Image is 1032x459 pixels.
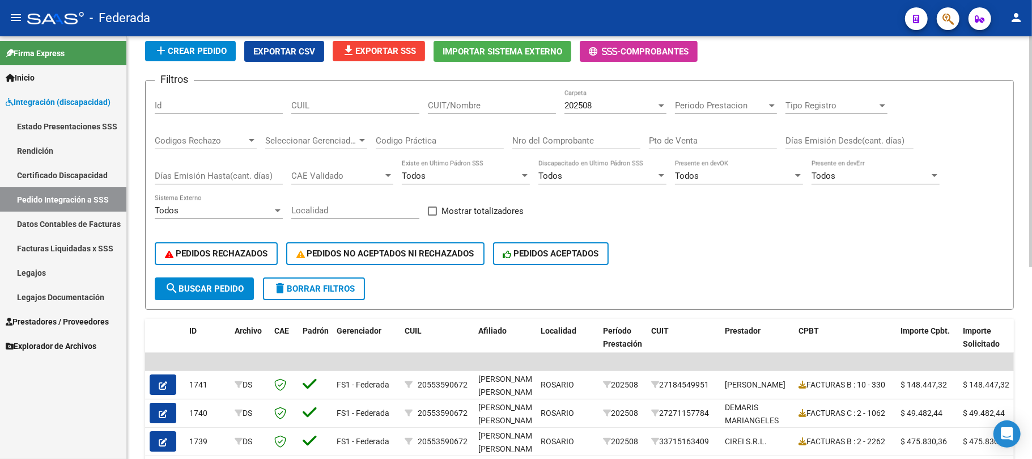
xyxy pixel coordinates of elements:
datatable-header-cell: Período Prestación [598,319,647,369]
mat-icon: add [154,44,168,57]
span: ROSARIO [541,380,574,389]
button: Buscar Pedido [155,277,254,300]
span: ID [189,326,197,335]
div: DS [235,435,265,448]
div: CIREI S.R.L. [725,435,767,448]
div: FACTURAS C : 2 - 1062 [799,407,891,420]
span: PEDIDOS NO ACEPTADOS NI RECHAZADOS [296,249,474,259]
div: [PERSON_NAME] [725,378,785,391]
span: [PERSON_NAME] [PERSON_NAME] , - [478,403,539,438]
datatable-header-cell: Prestador [720,319,794,369]
span: Padrón [303,326,329,335]
span: 202508 [564,100,592,111]
div: 202508 [603,435,642,448]
div: 27271157784 [651,407,716,420]
span: Todos [538,171,562,181]
span: Firma Express [6,47,65,60]
div: 1739 [189,435,226,448]
div: 202508 [603,407,642,420]
span: $ 148.447,32 [901,380,947,389]
span: CPBT [799,326,819,335]
datatable-header-cell: Padrón [298,319,332,369]
span: PEDIDOS RECHAZADOS [165,249,267,259]
span: Importe Solicitado [963,326,1000,348]
datatable-header-cell: Importe Cpbt. [896,319,958,369]
span: Prestador [725,326,761,335]
span: Archivo [235,326,262,335]
div: 33715163409 [651,435,716,448]
datatable-header-cell: CPBT [794,319,896,369]
span: Codigos Rechazo [155,136,247,146]
span: Seleccionar Gerenciador [265,136,357,146]
span: Todos [812,171,835,181]
span: CAE Validado [291,171,383,181]
datatable-header-cell: Archivo [230,319,270,369]
button: -Comprobantes [580,41,698,62]
mat-icon: search [165,281,179,295]
button: PEDIDOS NO ACEPTADOS NI RECHAZADOS [286,242,485,265]
datatable-header-cell: CUIT [647,319,720,369]
button: PEDIDOS RECHAZADOS [155,242,278,265]
div: FACTURAS B : 2 - 2262 [799,435,891,448]
div: 1741 [189,378,226,391]
span: FS1 - Federada [337,409,389,418]
span: Gerenciador [337,326,381,335]
span: FS1 - Federada [337,380,389,389]
span: CAE [274,326,289,335]
span: Importar Sistema Externo [443,47,562,57]
datatable-header-cell: ID [185,319,230,369]
mat-icon: person [1009,11,1023,24]
h3: Filtros [155,71,194,87]
span: ROSARIO [541,409,574,418]
div: Open Intercom Messenger [993,420,1021,448]
datatable-header-cell: Afiliado [474,319,536,369]
div: 1740 [189,407,226,420]
button: Importar Sistema Externo [434,41,571,62]
span: $ 475.830,36 [963,437,1009,446]
span: Exportar SSS [342,46,416,56]
span: Todos [155,205,179,216]
datatable-header-cell: Gerenciador [332,319,400,369]
div: 20553590672 [418,435,468,448]
span: ROSARIO [541,437,574,446]
div: FACTURAS B : 10 - 330 [799,378,891,391]
span: Exportar CSV [253,47,315,57]
div: 202508 [603,378,642,391]
span: Todos [675,171,699,181]
datatable-header-cell: Localidad [536,319,598,369]
datatable-header-cell: Importe Solicitado [958,319,1021,369]
button: Exportar CSV [244,41,324,62]
span: Comprobantes [621,47,689,57]
datatable-header-cell: CUIL [400,319,474,369]
button: Exportar SSS [333,41,425,61]
span: Período Prestación [603,326,642,348]
span: Prestadores / Proveedores [6,315,109,328]
span: Mostrar totalizadores [441,204,524,218]
span: Importe Cpbt. [901,326,950,335]
div: 20553590672 [418,378,468,391]
span: Explorador de Archivos [6,340,96,352]
span: Integración (discapacidad) [6,96,111,108]
span: Crear Pedido [154,46,227,56]
span: $ 475.830,36 [901,437,947,446]
mat-icon: file_download [342,44,355,57]
span: [PERSON_NAME] [PERSON_NAME] , - [478,374,539,410]
span: $ 49.482,44 [963,409,1005,418]
span: Periodo Prestacion [675,100,767,111]
span: - Federada [90,6,150,31]
span: CUIT [651,326,669,335]
span: PEDIDOS ACEPTADOS [503,249,599,259]
mat-icon: delete [273,281,287,295]
span: Buscar Pedido [165,284,244,294]
span: Tipo Registro [785,100,877,111]
span: - [589,47,621,57]
span: $ 49.482,44 [901,409,942,418]
span: Todos [402,171,426,181]
span: CUIL [405,326,422,335]
span: Inicio [6,71,35,84]
button: PEDIDOS ACEPTADOS [493,242,609,265]
span: Localidad [541,326,576,335]
div: 20553590672 [418,407,468,420]
mat-icon: menu [9,11,23,24]
span: FS1 - Federada [337,437,389,446]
